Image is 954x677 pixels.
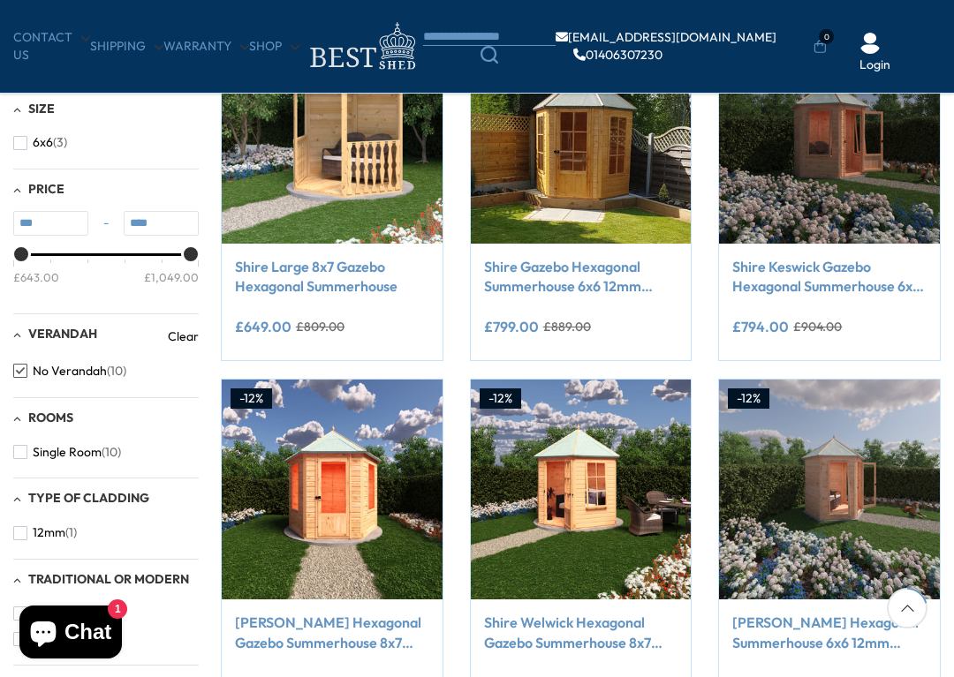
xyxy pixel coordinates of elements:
span: No Verandah [33,364,107,379]
del: £889.00 [543,320,591,333]
a: Shop [249,38,299,56]
span: Single Room [33,445,102,460]
button: 6x6 [13,130,67,155]
span: (10) [107,364,126,379]
ins: £794.00 [732,320,789,334]
a: Search [423,46,556,64]
a: Shire Large 8x7 Gazebo Hexagonal Summerhouse [235,257,429,297]
span: Rooms [28,410,73,425]
span: - [88,214,124,232]
a: Shire Keswick Gazebo Hexagonal Summerhouse 6x6 12mm Cladding [732,257,927,297]
span: Traditional or Modern [28,571,189,587]
del: £904.00 [793,320,842,333]
div: -12% [728,388,769,410]
img: User Icon [859,33,881,54]
button: Modern [13,601,91,627]
div: -12% [480,388,521,410]
a: 0 [814,38,827,56]
img: Shire Gazebo Hexagonal Summerhouse 6x6 12mm Cladding - Best Shed [471,23,692,244]
div: Price [13,253,199,300]
a: [EMAIL_ADDRESS][DOMAIN_NAME] [556,31,776,43]
ins: £799.00 [484,320,539,334]
button: No Verandah [13,358,126,384]
span: Size [28,101,55,117]
span: (3) [53,135,67,150]
span: 6x6 [33,135,53,150]
input: Min value [13,211,88,236]
inbox-online-store-chat: Shopify online store chat [14,606,127,663]
button: Single Room [13,440,121,465]
a: Clear [168,327,199,345]
a: CONTACT US [13,29,90,64]
span: Price [28,181,64,197]
div: -12% [231,388,272,410]
a: Login [859,56,890,74]
span: 12mm [33,525,65,540]
button: 12mm [13,520,77,545]
a: [PERSON_NAME] Hexagonal Summerhouse 6x6 12mm Cladding [732,613,927,652]
a: [PERSON_NAME] Hexagonal Gazebo Summerhouse 8x7 12mm Cladding [235,613,429,652]
a: Shire Gazebo Hexagonal Summerhouse 6x6 12mm Cladding [484,257,678,297]
a: 01406307230 [573,49,662,61]
span: 0 [819,29,834,44]
a: Shire Welwick Hexagonal Gazebo Summerhouse 8x7 12mm Cladding [484,613,678,652]
del: £809.00 [296,320,344,333]
img: logo [299,18,423,75]
input: Max value [124,211,199,236]
a: Shipping [90,38,163,56]
span: (10) [102,445,121,460]
div: £1,049.00 [144,269,199,285]
span: (1) [65,525,77,540]
span: Type of Cladding [28,490,149,506]
span: Verandah [28,326,97,342]
a: Warranty [163,38,249,56]
button: Traditional [13,627,107,652]
div: £643.00 [13,269,59,285]
ins: £649.00 [235,320,291,334]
